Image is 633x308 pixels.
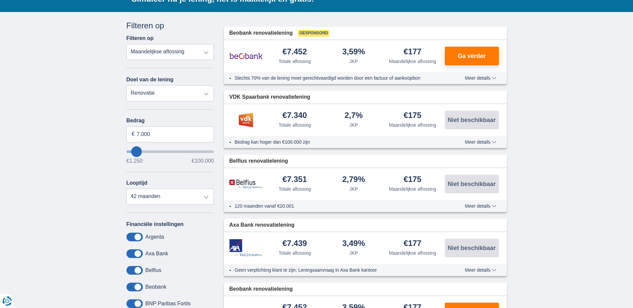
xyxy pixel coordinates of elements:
[126,158,143,164] span: €1.250
[465,204,496,208] span: Meer details
[229,157,288,165] span: Belfius renovatielening
[126,20,214,31] div: Filteren op
[279,186,311,192] div: Totale aflossing
[279,58,311,65] div: Totale aflossing
[126,221,184,227] label: Financiële instellingen
[126,35,154,41] label: Filteren op
[404,111,421,120] div: €175
[460,203,501,209] button: Meer details
[349,250,358,256] div: JKP
[145,251,168,257] label: Axa Bank
[349,186,358,192] div: JKP
[279,122,311,128] div: Totale aflossing
[465,268,496,272] span: Meer details
[145,301,191,307] label: BNP Paribas Fortis
[229,221,295,229] span: Axa Bank renovatielening
[389,250,436,256] div: Maandelijkse aflossing
[447,117,496,123] span: Niet beschikbaar
[229,112,263,128] img: product.pl.alt VDK bank
[235,139,440,145] li: Bedrag kan hoger dan €100.000 zijn
[445,175,499,193] button: Niet beschikbaar
[126,150,214,153] input: wantToBorrow
[342,48,365,57] div: 3,59%
[447,181,496,187] span: Niet beschikbaar
[229,29,293,37] span: Beobank renovatielening
[445,111,499,129] button: Niet beschikbaar
[235,203,440,209] li: 120 maanden vanaf €20.001
[389,122,436,128] div: Maandelijkse aflossing
[445,47,499,65] button: Ga verder
[283,48,307,57] div: €7.452
[192,158,214,164] span: €100.000
[465,76,496,80] span: Meer details
[349,122,358,128] div: JKP
[229,285,293,293] span: Beobank renovatielening
[283,239,307,248] div: €7.439
[342,239,365,248] div: 3,49%
[229,179,263,189] img: product.pl.alt Belfius
[132,130,135,138] span: €
[126,180,147,186] label: Looptijd
[145,234,164,240] label: Argenta
[445,239,499,257] button: Niet beschikbaar
[126,118,214,124] label: Bedrag
[404,48,421,57] div: €177
[465,140,496,144] span: Meer details
[344,111,363,120] div: 2,7%
[235,75,440,81] li: Slechts 70% van de lening moet gerechtvaardigd worden door een factuur of aankoopbon
[145,267,162,273] label: Belfius
[460,75,501,81] button: Meer details
[145,284,167,290] label: Beobank
[389,186,436,192] div: Maandelijkse aflossing
[283,175,307,184] div: €7.351
[404,175,421,184] div: €175
[283,111,307,120] div: €7.340
[389,58,436,65] div: Maandelijkse aflossing
[404,239,421,248] div: €177
[298,30,329,37] span: Gesponsord
[229,93,310,101] span: VDK Spaarbank renovatielening
[457,53,486,59] span: Ga verder
[126,77,174,83] label: Doel van de lening
[460,139,501,145] button: Meer details
[229,239,263,257] img: product.pl.alt Axa Bank
[229,48,263,64] img: product.pl.alt Beobank
[342,175,365,184] div: 2,79%
[460,267,501,273] button: Meer details
[235,267,440,273] li: Geen verplichting klant te zijn; Leningsaanvraag in Axa Bank kantoor
[349,58,358,65] div: JKP
[279,250,311,256] div: Totale aflossing
[447,245,496,251] span: Niet beschikbaar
